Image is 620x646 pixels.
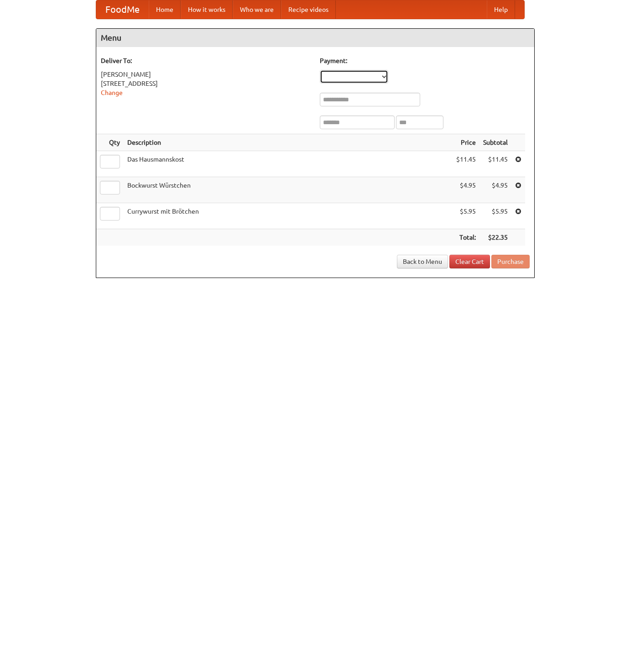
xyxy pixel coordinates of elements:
[491,255,530,268] button: Purchase
[449,255,490,268] a: Clear Cart
[233,0,281,19] a: Who we are
[124,177,453,203] td: Bockwurst Würstchen
[479,177,511,203] td: $4.95
[124,134,453,151] th: Description
[453,134,479,151] th: Price
[320,56,530,65] h5: Payment:
[181,0,233,19] a: How it works
[124,151,453,177] td: Das Hausmannskost
[479,151,511,177] td: $11.45
[96,29,534,47] h4: Menu
[479,134,511,151] th: Subtotal
[453,151,479,177] td: $11.45
[281,0,336,19] a: Recipe videos
[101,89,123,96] a: Change
[124,203,453,229] td: Currywurst mit Brötchen
[149,0,181,19] a: Home
[487,0,515,19] a: Help
[96,134,124,151] th: Qty
[101,70,311,79] div: [PERSON_NAME]
[397,255,448,268] a: Back to Menu
[453,203,479,229] td: $5.95
[453,229,479,246] th: Total:
[96,0,149,19] a: FoodMe
[101,79,311,88] div: [STREET_ADDRESS]
[101,56,311,65] h5: Deliver To:
[453,177,479,203] td: $4.95
[479,203,511,229] td: $5.95
[479,229,511,246] th: $22.35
